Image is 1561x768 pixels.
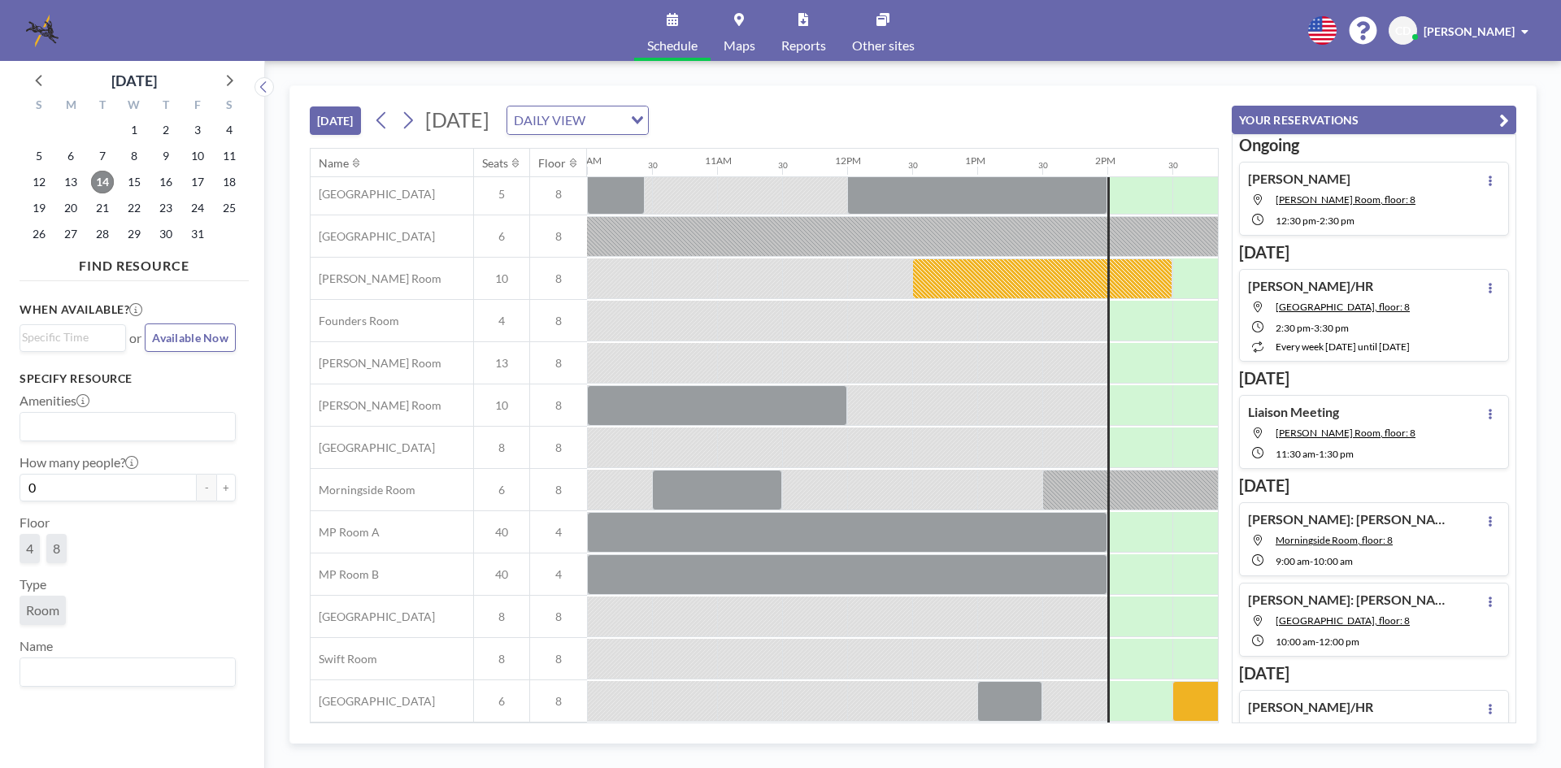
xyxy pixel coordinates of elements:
[311,229,435,244] span: [GEOGRAPHIC_DATA]
[20,638,53,654] label: Name
[87,96,119,117] div: T
[20,251,249,274] h4: FIND RESOURCE
[1395,24,1411,38] span: CD
[425,107,489,132] span: [DATE]
[186,171,209,193] span: Friday, October 17, 2025
[1276,614,1410,627] span: West End Room, floor: 8
[154,145,177,167] span: Thursday, October 9, 2025
[28,197,50,219] span: Sunday, October 19, 2025
[1313,555,1353,567] span: 10:00 AM
[186,197,209,219] span: Friday, October 24, 2025
[123,197,146,219] span: Wednesday, October 22, 2025
[20,454,138,471] label: How many people?
[507,106,648,134] div: Search for option
[474,187,529,202] span: 5
[474,398,529,413] span: 10
[20,576,46,592] label: Type
[1276,534,1393,546] span: Morningside Room, floor: 8
[1276,427,1415,439] span: Hiers Room, floor: 8
[26,15,59,47] img: organization-logo
[1239,475,1509,496] h3: [DATE]
[218,145,241,167] span: Saturday, October 11, 2025
[150,96,181,117] div: T
[647,39,698,52] span: Schedule
[530,567,587,582] span: 4
[530,694,587,709] span: 8
[1315,636,1319,648] span: -
[1239,368,1509,388] h3: [DATE]
[311,356,441,371] span: [PERSON_NAME] Room
[311,187,435,202] span: [GEOGRAPHIC_DATA]
[530,525,587,540] span: 4
[53,540,60,556] span: 8
[474,652,529,666] span: 8
[59,223,82,245] span: Monday, October 27, 2025
[91,197,114,219] span: Tuesday, October 21, 2025
[218,171,241,193] span: Saturday, October 18, 2025
[216,474,236,501] button: +
[530,398,587,413] span: 8
[1320,215,1354,227] span: 2:30 PM
[20,371,236,386] h3: Specify resource
[1232,106,1516,134] button: YOUR RESERVATIONS
[1424,24,1515,38] span: [PERSON_NAME]
[26,540,33,556] span: 4
[538,156,566,171] div: Floor
[530,483,587,497] span: 8
[20,325,125,349] div: Search for option
[965,154,985,167] div: 1PM
[154,197,177,219] span: Thursday, October 23, 2025
[91,171,114,193] span: Tuesday, October 14, 2025
[22,662,226,683] input: Search for option
[1276,555,1310,567] span: 9:00 AM
[1276,341,1410,353] span: every week [DATE] until [DATE]
[152,331,228,345] span: Available Now
[311,314,399,328] span: Founders Room
[213,96,245,117] div: S
[1239,663,1509,683] h3: [DATE]
[24,96,55,117] div: S
[22,328,116,346] input: Search for option
[186,119,209,141] span: Friday, October 3, 2025
[530,652,587,666] span: 8
[59,171,82,193] span: Monday, October 13, 2025
[474,525,529,540] span: 40
[724,39,755,52] span: Maps
[1248,511,1451,527] h4: [PERSON_NAME]: [PERSON_NAME]
[1276,448,1315,460] span: 11:30 AM
[154,171,177,193] span: Thursday, October 16, 2025
[311,652,377,666] span: Swift Room
[111,69,157,92] div: [DATE]
[181,96,213,117] div: F
[530,314,587,328] span: 8
[908,160,918,171] div: 30
[835,154,861,167] div: 12PM
[590,110,621,131] input: Search for option
[59,197,82,219] span: Monday, October 20, 2025
[1276,722,1410,734] span: West End Room, floor: 8
[474,694,529,709] span: 6
[474,314,529,328] span: 4
[575,154,602,167] div: 10AM
[20,658,235,686] div: Search for option
[119,96,150,117] div: W
[55,96,87,117] div: M
[123,171,146,193] span: Wednesday, October 15, 2025
[311,610,435,624] span: [GEOGRAPHIC_DATA]
[1248,404,1339,420] h4: Liaison Meeting
[530,610,587,624] span: 8
[530,356,587,371] span: 8
[530,271,587,286] span: 8
[311,271,441,286] span: [PERSON_NAME] Room
[186,223,209,245] span: Friday, October 31, 2025
[1276,193,1415,206] span: Currie Room, floor: 8
[311,398,441,413] span: [PERSON_NAME] Room
[1248,699,1373,715] h4: [PERSON_NAME]/HR
[311,440,435,455] span: [GEOGRAPHIC_DATA]
[20,514,50,531] label: Floor
[123,223,146,245] span: Wednesday, October 29, 2025
[123,119,146,141] span: Wednesday, October 1, 2025
[1239,242,1509,263] h3: [DATE]
[1276,301,1410,313] span: West End Room, floor: 8
[311,483,415,497] span: Morningside Room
